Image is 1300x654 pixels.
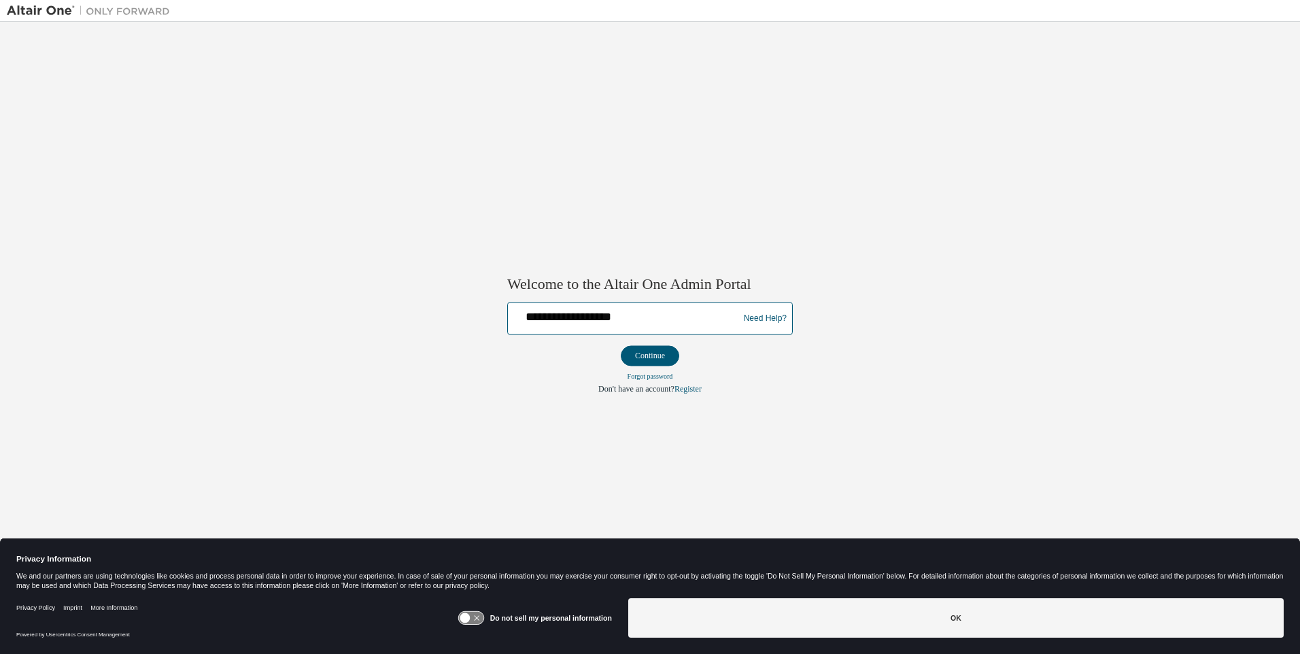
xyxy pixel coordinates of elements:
[744,318,787,319] a: Need Help?
[7,4,177,18] img: Altair One
[628,373,673,381] a: Forgot password
[621,346,679,366] button: Continue
[507,275,793,294] h2: Welcome to the Altair One Admin Portal
[598,385,674,394] span: Don't have an account?
[674,385,702,394] a: Register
